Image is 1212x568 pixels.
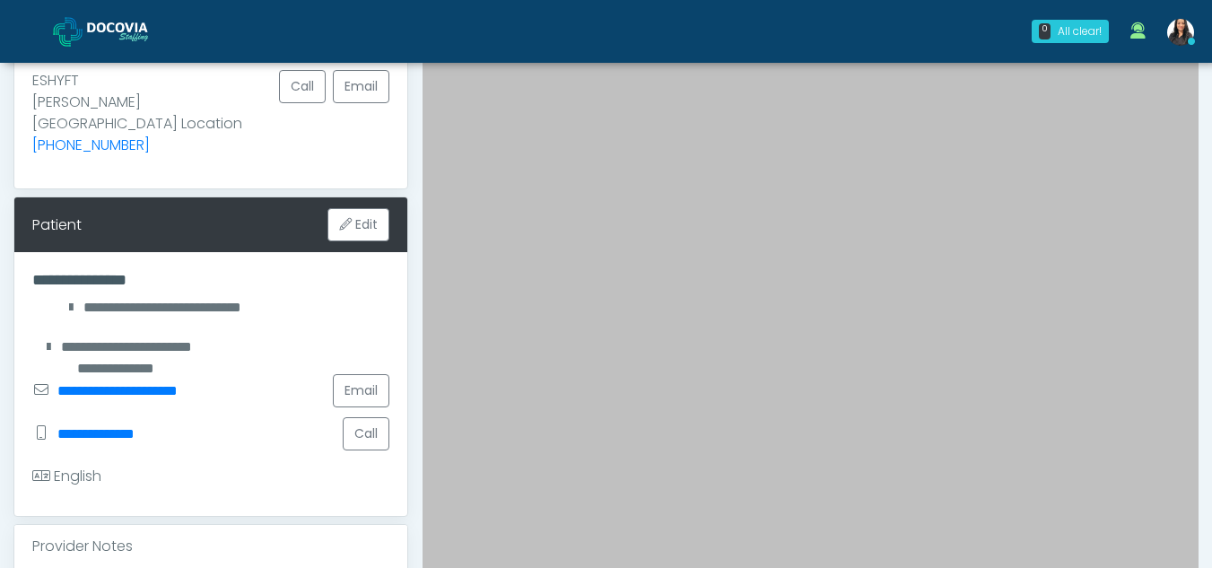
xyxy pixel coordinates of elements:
img: Docovia [87,22,177,40]
div: Provider Notes [14,525,407,568]
a: [PHONE_NUMBER] [32,135,150,155]
button: Call [279,70,326,103]
img: Viral Patel [1167,19,1194,46]
div: Patient [32,214,82,236]
p: ESHYFT [PERSON_NAME][GEOGRAPHIC_DATA] Location [32,70,279,156]
div: All clear! [1058,23,1102,39]
img: Docovia [53,17,83,47]
a: Docovia [53,2,177,60]
a: 0 All clear! [1021,13,1120,50]
button: Edit [327,208,389,241]
div: English [32,466,101,487]
a: Email [333,374,389,407]
button: Call [343,417,389,450]
a: Email [333,70,389,103]
div: 0 [1039,23,1051,39]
